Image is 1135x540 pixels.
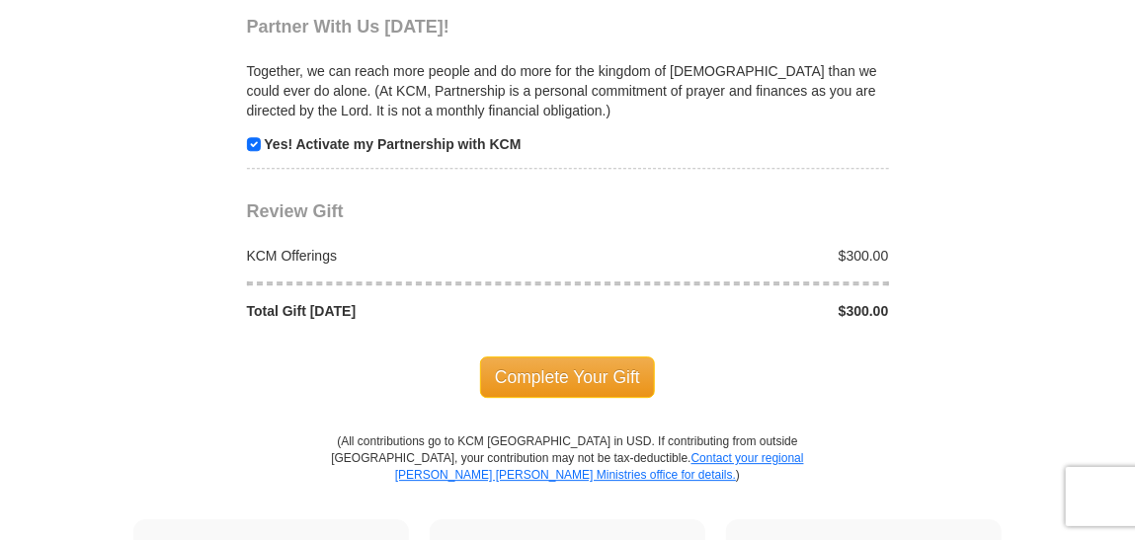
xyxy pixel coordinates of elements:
div: KCM Offerings [236,246,568,266]
p: (All contributions go to KCM [GEOGRAPHIC_DATA] in USD. If contributing from outside [GEOGRAPHIC_D... [331,433,805,519]
div: $300.00 [568,246,900,266]
div: Total Gift [DATE] [236,301,568,321]
div: $300.00 [568,301,900,321]
span: Complete Your Gift [480,356,655,398]
p: Together, we can reach more people and do more for the kingdom of [DEMOGRAPHIC_DATA] than we coul... [247,61,889,120]
strong: Yes! Activate my Partnership with KCM [264,136,521,152]
span: Review Gift [247,201,344,221]
span: Partner With Us [DATE]! [247,17,450,37]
